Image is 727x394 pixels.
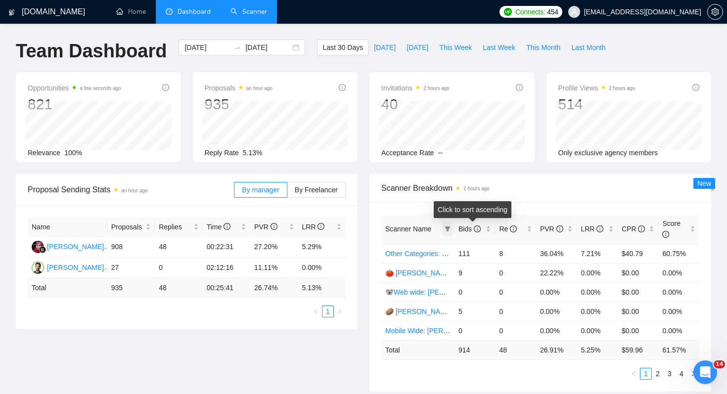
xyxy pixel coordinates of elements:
time: 2 hours ago [423,86,450,91]
td: 0 [454,282,496,302]
span: Profile Views [558,82,636,94]
td: 61.57 % [658,340,699,359]
button: setting [707,4,723,20]
td: $40.79 [618,244,659,263]
div: [PERSON_NAME] [47,262,104,273]
span: -- [438,149,443,157]
li: Next Page [687,368,699,380]
td: $0.00 [618,263,659,282]
button: Last Month [566,40,611,55]
span: Dashboard [178,7,211,16]
span: [DATE] [374,42,396,53]
td: 22.22% [536,263,577,282]
td: 7.21% [577,244,618,263]
a: Other Categories: UX/UI & Web design Valeriia [385,250,530,258]
td: 27.20% [250,237,298,258]
span: dashboard [166,8,173,15]
td: 26.74 % [250,278,298,298]
span: LRR [302,223,325,231]
div: 935 [205,95,273,114]
span: Proposals [111,221,143,232]
span: info-circle [162,84,169,91]
time: 2 hours ago [609,86,635,91]
span: user [571,8,578,15]
td: $0.00 [618,302,659,321]
span: info-circle [339,84,346,91]
td: 36.04% [536,244,577,263]
span: CPR [622,225,645,233]
td: 8 [495,244,536,263]
td: 0 [454,321,496,340]
span: info-circle [318,223,324,230]
td: 935 [107,278,155,298]
input: Start date [184,42,229,53]
a: RV[PERSON_NAME] [32,263,104,271]
a: homeHome [116,7,146,16]
td: 914 [454,340,496,359]
span: Acceptance Rate [381,149,434,157]
div: [PERSON_NAME] [47,241,104,252]
td: 0.00% [577,263,618,282]
td: 48 [155,278,202,298]
time: a few seconds ago [80,86,121,91]
a: Mobile Wide: [PERSON_NAME] [385,327,484,335]
span: 5.13% [243,149,263,157]
td: 00:25:41 [203,278,250,298]
span: info-circle [474,225,481,232]
td: 0.00% [536,282,577,302]
a: setting [707,8,723,16]
span: info-circle [271,223,277,230]
span: info-circle [692,84,699,91]
button: [DATE] [401,40,434,55]
a: 4 [676,368,687,379]
a: D[PERSON_NAME] [32,242,104,250]
span: info-circle [224,223,230,230]
span: By Freelancer [295,186,338,194]
img: logo [8,4,15,20]
th: Name [28,218,107,237]
time: 2 hours ago [463,186,490,191]
td: Total [381,340,454,359]
input: End date [245,42,290,53]
td: $0.00 [618,282,659,302]
span: [DATE] [407,42,428,53]
li: 3 [664,368,676,380]
a: 2 [652,368,663,379]
td: 60.75% [658,244,699,263]
td: 26.91 % [536,340,577,359]
td: 0 [495,321,536,340]
span: Only exclusive agency members [558,149,658,157]
span: Scanner Name [385,225,431,233]
div: Click to sort ascending [434,201,511,218]
span: filter [443,221,453,236]
h1: Team Dashboard [16,40,167,63]
span: right [337,308,343,314]
td: 5 [454,302,496,321]
time: an hour ago [246,86,273,91]
button: right [334,306,346,317]
li: 1 [322,306,334,317]
span: setting [708,8,723,16]
td: 0.00% [536,302,577,321]
td: 00:22:31 [203,237,250,258]
td: 27 [107,258,155,278]
span: Last 30 Days [322,42,363,53]
td: 5.13 % [298,278,346,298]
td: 5.29% [298,237,346,258]
span: Replies [159,221,191,232]
td: 9 [454,263,496,282]
li: 4 [676,368,687,380]
div: 821 [28,95,121,114]
td: 0.00% [577,282,618,302]
img: upwork-logo.png [504,8,512,16]
li: 1 [640,368,652,380]
span: to [233,44,241,51]
td: 0 [495,263,536,282]
span: LRR [581,225,603,233]
span: swap-right [233,44,241,51]
li: Previous Page [310,306,322,317]
td: 48 [155,237,202,258]
span: info-circle [556,225,563,232]
span: Scanner Breakdown [381,182,699,194]
span: Proposals [205,82,273,94]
